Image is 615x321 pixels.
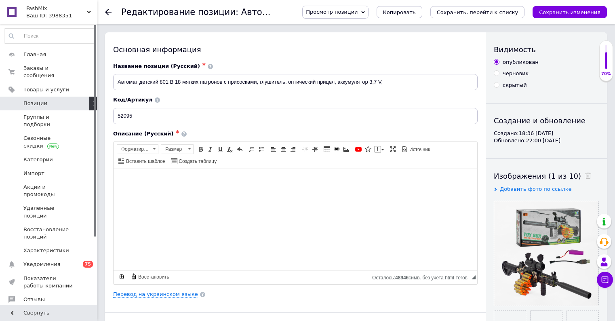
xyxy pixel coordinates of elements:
span: Восстановить [137,86,169,93]
i: Сохранить, перейти к списку [437,9,518,15]
input: - [305,215,341,232]
span: Импорт [23,170,44,177]
span: Просмотр позиции [306,9,358,15]
span: Отзывы [23,296,45,303]
input: 0 [113,215,150,232]
span: Оплатить частями [136,260,192,266]
div: 70% [600,71,613,77]
span: Выберите регионы [345,215,447,232]
div: Установить «цена от» [122,238,183,245]
b: Единица [190,204,216,210]
span: 75 [83,261,93,268]
span: Копировать [383,9,416,15]
span: Восстановление позиций [23,226,75,241]
span: Перетащите для изменения размера [472,87,476,91]
div: Розница [122,184,145,192]
button: Чат с покупателем [597,272,613,288]
span: Уведомления [23,261,60,268]
span: Способ оплаты отключен в настройках [310,260,427,266]
span: Сезонные скидки [23,135,75,149]
i: Сохранить изменения [539,9,600,15]
span: Видео (0 из 10) [494,255,552,263]
button: Копировать [377,6,422,18]
span: Добавить видео по ссылке [500,268,574,275]
span: FashMix [26,5,87,12]
div: Подсчет символов [372,85,472,93]
span: Удаленные позиции [23,205,75,219]
span: Характеристики [23,247,69,254]
span: Акции и промокоды [23,184,75,198]
span: 48946 [395,87,409,93]
span: Товары и услуги [23,86,69,93]
button: Сохранить, перейти к списку [430,6,525,18]
span: В наличии [250,220,279,226]
div: Только опт [162,184,192,192]
input: Поиск [4,29,95,43]
div: Оптом и в розницу [209,184,261,192]
div: Ваш ID: 3988351 [26,12,97,19]
a: Сделать резервную копию сейчас [117,84,126,93]
button: Сохранить изменения [533,6,607,18]
div: Услуга [279,184,297,192]
span: шт. [190,215,240,231]
div: Вернуться назад [105,9,112,15]
b: Где находится товар [345,204,409,210]
b: Личные заметки [113,137,163,143]
a: Перевод на украинском языке [113,103,198,110]
span: Категории [23,156,53,163]
span: ₴ [155,220,159,226]
div: 70% Качество заполнения [599,40,613,81]
b: Наличие [244,204,271,210]
span: Показатели работы компании [23,275,75,289]
span: Главная [23,51,46,58]
span: Группы и подборки [23,114,75,128]
a: Восстановить [129,84,171,93]
span: Заказы и сообщения [23,65,75,79]
b: Розничная цена [113,204,162,210]
span: Позиции [23,100,47,107]
b: Остатки [305,204,330,210]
